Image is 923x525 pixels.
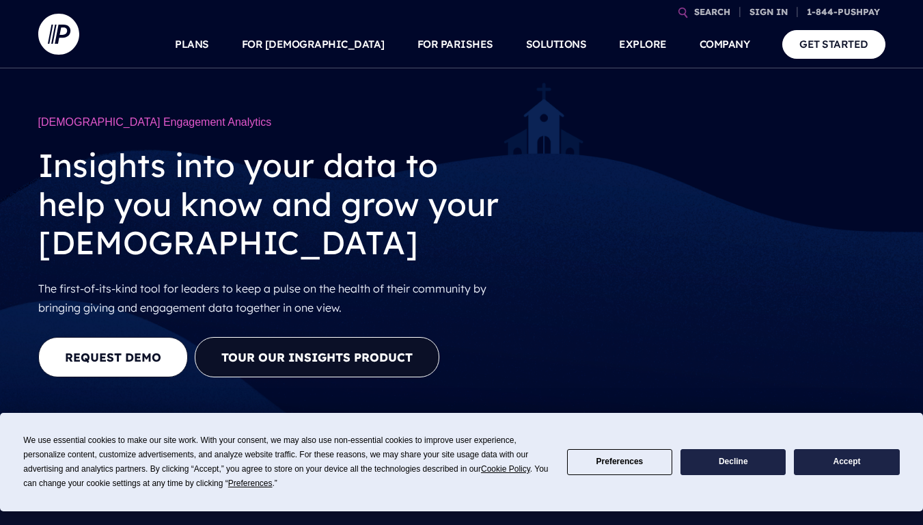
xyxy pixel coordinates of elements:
[526,21,587,68] a: SOLUTIONS
[38,135,507,273] h2: Insights into your data to help you know and grow your [DEMOGRAPHIC_DATA]
[38,109,507,135] h1: [DEMOGRAPHIC_DATA] Engagement Analytics
[23,433,550,491] div: We use essential cookies to make our site work. With your consent, we may also use non-essential ...
[782,30,885,58] a: GET STARTED
[175,21,209,68] a: PLANS
[38,337,188,377] a: REQUEST DEMO
[417,21,493,68] a: FOR PARISHES
[567,449,672,476] button: Preferences
[481,464,530,474] span: Cookie Policy
[195,337,439,377] button: Tour our Insights Product
[680,449,786,476] button: Decline
[794,449,899,476] button: Accept
[242,21,385,68] a: FOR [DEMOGRAPHIC_DATA]
[700,21,750,68] a: COMPANY
[38,273,507,324] p: The first-of-its-kind tool for leaders to keep a pulse on the health of their community by bringi...
[228,479,273,488] span: Preferences
[619,21,667,68] a: EXPLORE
